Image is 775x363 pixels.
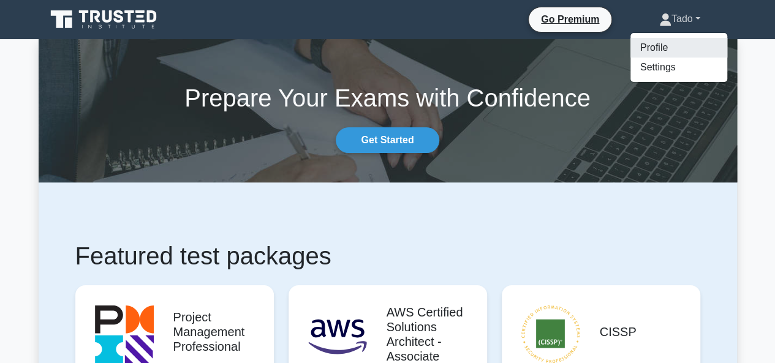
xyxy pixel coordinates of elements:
h1: Featured test packages [75,241,700,271]
h1: Prepare Your Exams with Confidence [39,83,737,113]
ul: Tado [630,32,728,83]
a: Get Started [336,127,439,153]
a: Tado [630,7,730,31]
a: Go Premium [534,12,607,27]
a: Profile [630,38,727,58]
a: Settings [630,58,727,77]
